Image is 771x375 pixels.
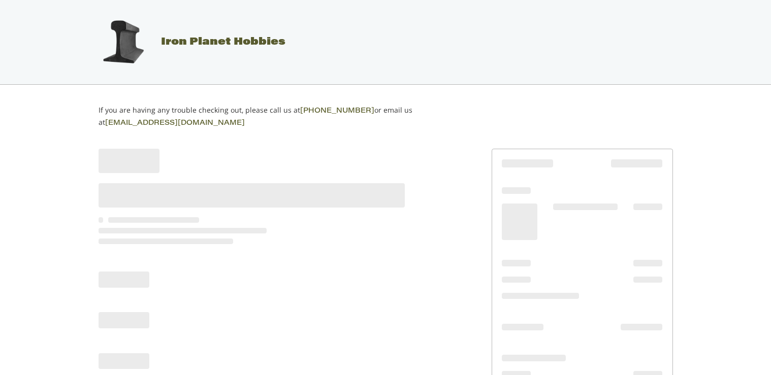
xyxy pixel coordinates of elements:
img: Iron Planet Hobbies [98,17,148,67]
span: Iron Planet Hobbies [161,37,285,47]
a: Iron Planet Hobbies [87,37,285,47]
p: If you are having any trouble checking out, please call us at or email us at [99,105,444,129]
a: [EMAIL_ADDRESS][DOMAIN_NAME] [105,120,245,127]
a: [PHONE_NUMBER] [300,108,374,115]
